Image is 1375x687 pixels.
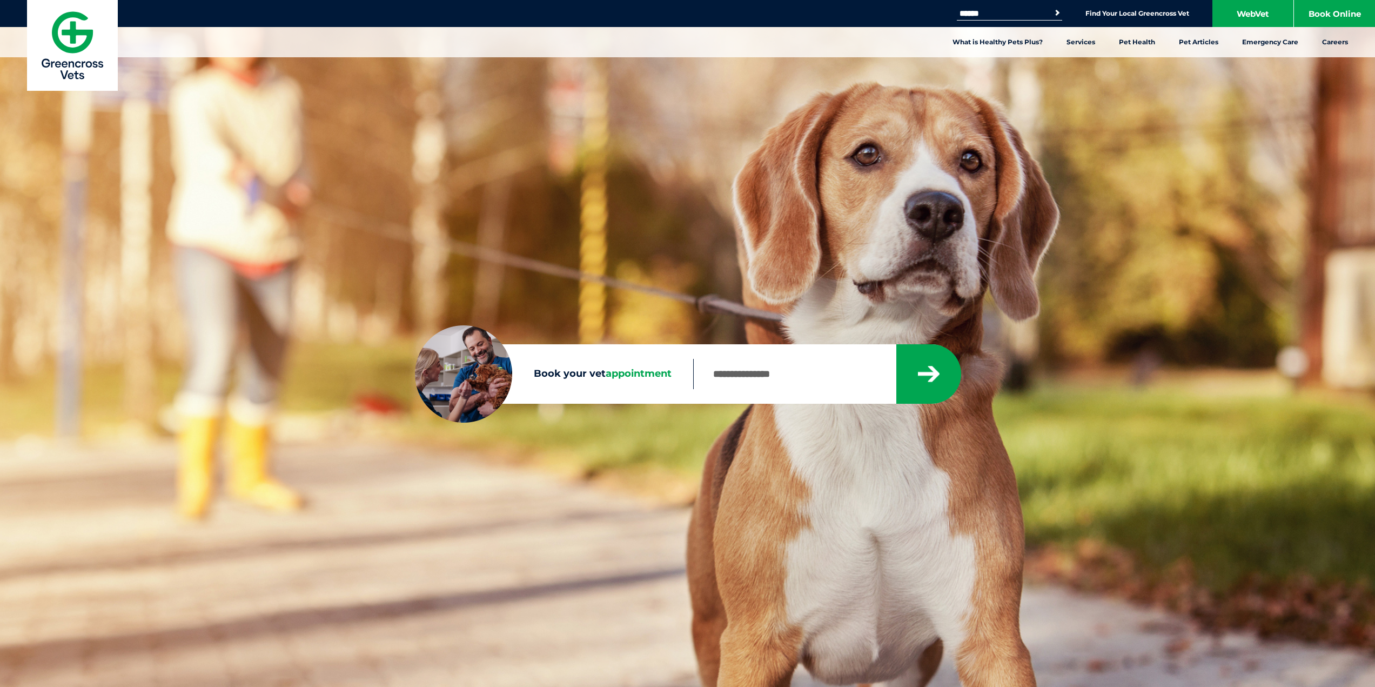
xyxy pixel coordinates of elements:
span: appointment [606,368,672,379]
label: Book your vet [415,366,693,382]
a: Pet Articles [1167,27,1230,57]
a: What is Healthy Pets Plus? [941,27,1055,57]
a: Services [1055,27,1107,57]
a: Emergency Care [1230,27,1310,57]
button: Search [1052,8,1063,18]
a: Pet Health [1107,27,1167,57]
a: Find Your Local Greencross Vet [1085,9,1189,18]
a: Careers [1310,27,1360,57]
